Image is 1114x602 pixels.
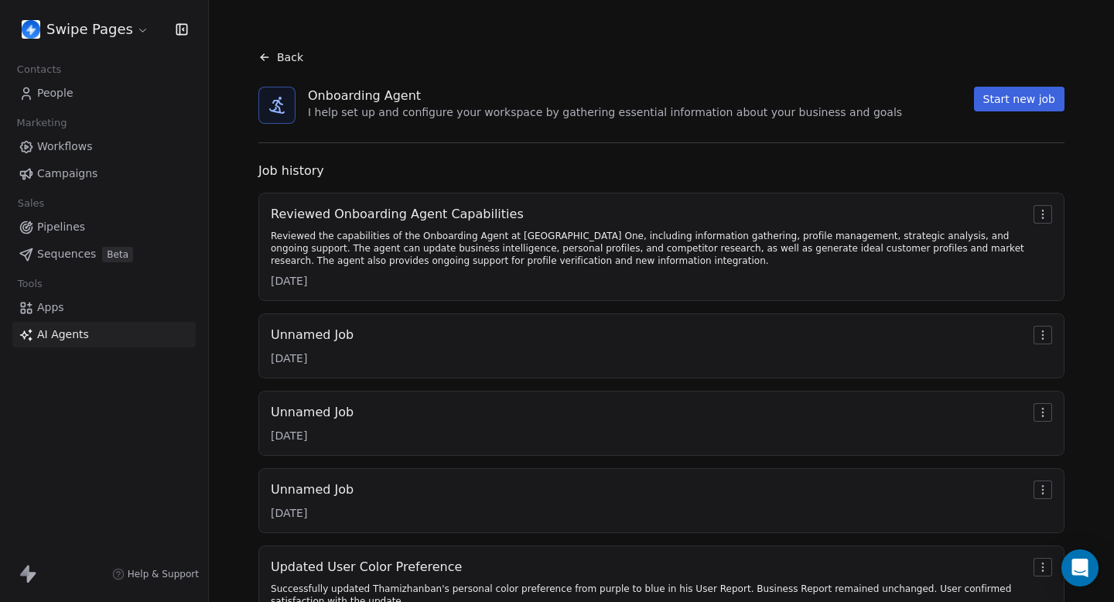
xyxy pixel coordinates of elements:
[12,214,196,240] a: Pipelines
[11,272,49,296] span: Tools
[277,50,303,65] span: Back
[271,273,1027,289] div: [DATE]
[11,192,51,215] span: Sales
[37,219,85,235] span: Pipelines
[1061,549,1099,587] div: Open Intercom Messenger
[271,505,354,521] div: [DATE]
[12,322,196,347] a: AI Agents
[271,351,354,366] div: [DATE]
[12,80,196,106] a: People
[37,246,96,262] span: Sequences
[258,162,1064,180] div: Job history
[271,205,1027,224] div: Reviewed Onboarding Agent Capabilities
[10,111,73,135] span: Marketing
[271,481,354,499] div: Unnamed Job
[128,568,199,580] span: Help & Support
[12,161,196,186] a: Campaigns
[12,241,196,267] a: SequencesBeta
[271,403,354,422] div: Unnamed Job
[37,166,97,182] span: Campaigns
[12,134,196,159] a: Workflows
[271,230,1027,267] div: Reviewed the capabilities of the Onboarding Agent at [GEOGRAPHIC_DATA] One, including information...
[37,139,93,155] span: Workflows
[37,85,73,101] span: People
[37,299,64,316] span: Apps
[271,428,354,443] div: [DATE]
[271,558,1027,576] div: Updated User Color Preference
[46,19,133,39] span: Swipe Pages
[271,326,354,344] div: Unnamed Job
[22,20,40,39] img: user_01J93QE9VH11XXZQZDP4TWZEES.jpg
[10,58,68,81] span: Contacts
[12,295,196,320] a: Apps
[37,327,89,343] span: AI Agents
[308,87,902,105] div: Onboarding Agent
[102,247,133,262] span: Beta
[308,105,902,121] div: I help set up and configure your workspace by gathering essential information about your business...
[974,87,1064,111] button: Start new job
[19,16,152,43] button: Swipe Pages
[112,568,199,580] a: Help & Support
